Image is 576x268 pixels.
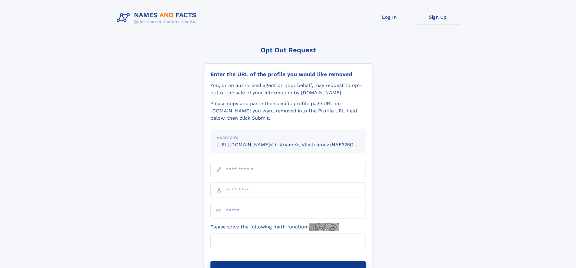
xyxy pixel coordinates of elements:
[216,134,360,141] div: Example:
[210,223,339,231] label: Please solve the following math function:
[365,10,414,24] a: Log In
[216,142,377,147] small: [URL][DOMAIN_NAME]<firstname>_<lastname>/NAF325G-xxxxxxxx
[414,10,462,24] a: Sign Up
[114,10,201,26] img: Logo Names and Facts
[210,100,366,122] div: Please copy and paste the specific profile page URL on [DOMAIN_NAME] you want removed into the Pr...
[210,82,366,96] div: You, or an authorized agent on your behalf, may request to opt-out of the sale of your informatio...
[204,46,372,54] div: Opt Out Request
[210,71,366,78] div: Enter the URL of the profile you would like removed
